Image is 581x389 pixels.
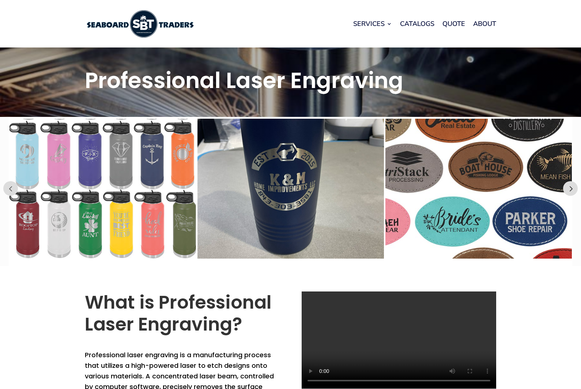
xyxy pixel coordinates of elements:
[353,10,392,38] a: Services
[563,181,578,196] button: Prev
[385,119,572,259] img: laser engraved patches examples
[400,10,434,38] a: Catalogs
[85,291,279,339] h2: What is Professional Laser Engraving?
[473,10,496,38] a: About
[442,10,465,38] a: Quote
[197,119,384,259] img: laser engraved tumbler example
[10,119,196,259] img: more laser engraved water bottle examples
[3,181,18,196] button: Prev
[85,69,496,95] h1: Professional Laser Engraving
